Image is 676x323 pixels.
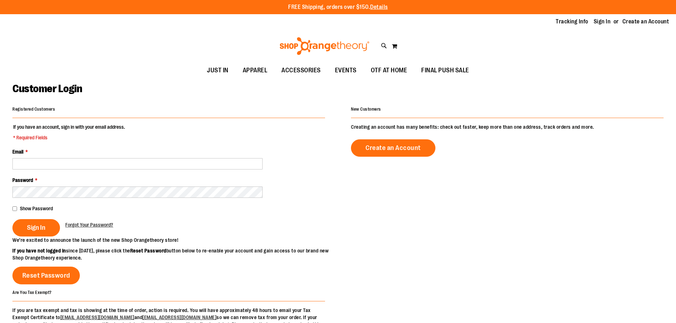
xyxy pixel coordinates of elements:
[12,107,55,112] strong: Registered Customers
[12,177,33,183] span: Password
[279,37,370,55] img: Shop Orangetheory
[12,149,23,155] span: Email
[12,83,82,95] span: Customer Login
[207,62,229,78] span: JUST IN
[288,3,388,11] p: FREE Shipping, orders over $150.
[12,123,126,141] legend: If you have an account, sign in with your email address.
[414,62,476,79] a: FINAL PUSH SALE
[371,62,407,78] span: OTF AT HOME
[12,248,66,254] strong: If you have not logged in
[370,4,388,10] a: Details
[65,222,113,228] span: Forgot Your Password?
[351,139,435,157] a: Create an Account
[243,62,268,78] span: APPAREL
[20,206,53,211] span: Show Password
[200,62,236,79] a: JUST IN
[12,290,52,295] strong: Are You Tax Exempt?
[594,18,611,26] a: Sign In
[366,144,421,152] span: Create an Account
[236,62,275,79] a: APPAREL
[22,272,70,279] span: Reset Password
[12,219,60,236] button: Sign In
[13,134,125,141] span: * Required Fields
[12,247,338,261] p: since [DATE], please click the button below to re-enable your account and gain access to our bran...
[27,224,45,232] span: Sign In
[12,267,80,284] a: Reset Password
[335,62,357,78] span: EVENTS
[12,236,338,244] p: We’re excited to announce the launch of the new Shop Orangetheory store!
[60,314,134,320] a: [EMAIL_ADDRESS][DOMAIN_NAME]
[130,248,166,254] strong: Reset Password
[65,221,113,228] a: Forgot Your Password?
[281,62,321,78] span: ACCESSORIES
[556,18,588,26] a: Tracking Info
[351,123,664,130] p: Creating an account has many benefits: check out faster, keep more than one address, track orders...
[351,107,381,112] strong: New Customers
[142,314,216,320] a: [EMAIL_ADDRESS][DOMAIN_NAME]
[364,62,414,79] a: OTF AT HOME
[328,62,364,79] a: EVENTS
[421,62,469,78] span: FINAL PUSH SALE
[274,62,328,79] a: ACCESSORIES
[622,18,669,26] a: Create an Account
